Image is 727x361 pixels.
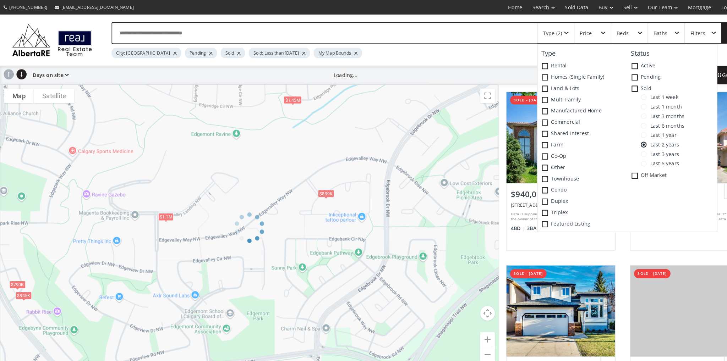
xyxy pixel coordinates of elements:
[523,81,611,92] label: Land & Lots
[629,101,664,107] span: Last 1 month
[497,219,511,226] span: 4 BD
[523,213,611,224] label: Featured Listing
[497,197,595,203] div: 81 Edgevalley Way NW, Calgary, AB T3A 4X7
[28,64,67,82] div: Days on site
[523,180,611,191] label: Condo
[523,114,611,125] label: Commercial
[629,138,661,144] span: Last 2 years
[486,82,606,251] a: sold - [DATE]$940,000[STREET_ADDRESS]Data is supplied by Pillar 9™ MLS® System. Pillar 9™ is the ...
[60,4,130,10] span: [EMAIL_ADDRESS][DOMAIN_NAME]
[629,110,666,116] span: Last 3 months
[497,206,593,216] div: Data is supplied by Pillar 9™ MLS® System. Pillar 9™ is the owner of the copyright in its MLS® Sy...
[523,92,611,103] label: Multi family
[325,70,348,77] div: Loading...
[215,46,239,57] div: Sold
[109,46,176,57] div: City: [GEOGRAPHIC_DATA]
[305,46,352,57] div: My Map Bounds
[629,129,658,134] span: Last 1 year
[497,184,595,195] div: $940,000
[523,169,611,180] label: Townhouse
[180,46,211,57] div: Pending
[523,158,611,169] label: Other
[611,81,698,92] label: Sold
[629,120,666,125] span: Last 6 months
[8,21,93,57] img: Logo
[611,70,698,81] label: Pending
[9,4,46,10] span: [PHONE_NUMBER]
[611,59,698,70] label: Active
[529,30,547,35] div: Type (2)
[629,92,660,98] span: Last 1 week
[611,166,698,177] label: Off Market
[242,46,302,57] div: Sold: Less than [DATE]
[689,64,727,82] div: Gallery
[523,191,611,202] label: Duplex
[672,30,687,35] div: Filters
[523,49,611,56] h4: Type
[523,125,611,136] label: Shared Interest
[50,0,134,13] a: [EMAIL_ADDRESS][DOMAIN_NAME]
[523,136,611,147] label: Farm
[523,202,611,213] label: Triplex
[523,59,611,70] label: Rental
[523,103,611,114] label: Manufactured Home
[564,30,576,35] div: Price
[523,147,611,158] label: Co-op
[611,49,698,56] h4: Status
[629,147,661,153] span: Last 3 years
[523,70,611,81] label: Homes (Single Family)
[513,219,526,226] span: 3 BA
[629,156,661,162] span: Last 5 years
[636,30,650,35] div: Baths
[697,70,720,77] span: Gallery
[600,30,612,35] div: Beds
